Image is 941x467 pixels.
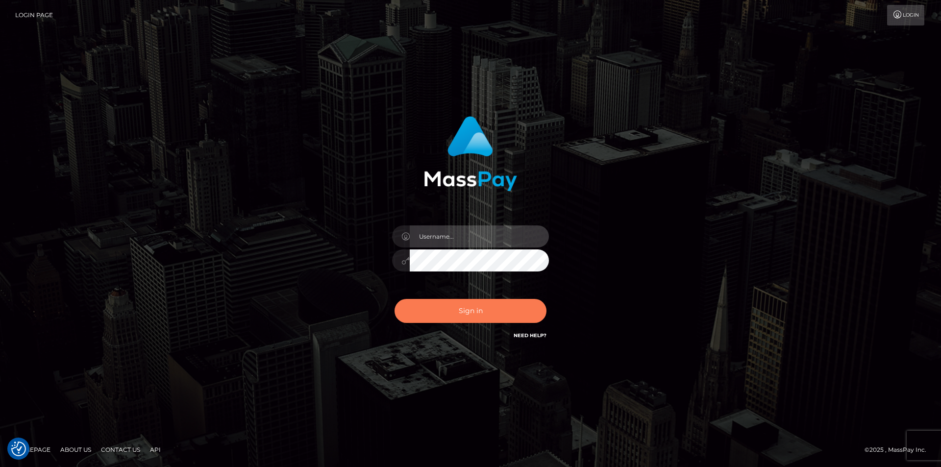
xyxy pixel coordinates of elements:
[410,225,549,247] input: Username...
[146,442,165,457] a: API
[97,442,144,457] a: Contact Us
[424,116,517,191] img: MassPay Login
[11,442,26,456] img: Revisit consent button
[865,444,934,455] div: © 2025 , MassPay Inc.
[15,5,53,25] a: Login Page
[395,299,546,323] button: Sign in
[56,442,95,457] a: About Us
[11,442,26,456] button: Consent Preferences
[514,332,546,339] a: Need Help?
[11,442,54,457] a: Homepage
[887,5,924,25] a: Login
